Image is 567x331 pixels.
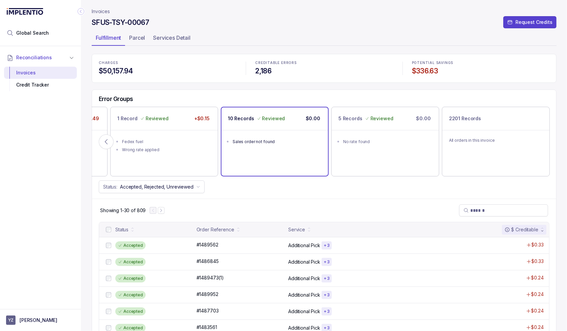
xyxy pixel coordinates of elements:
div: Remaining page entries [100,207,146,214]
p: + 3 [324,309,330,314]
input: checkbox-checkbox [106,227,111,232]
p: Additional Pick [288,242,320,249]
input: checkbox-checkbox [106,243,111,248]
p: $0.33 [532,258,544,265]
h4: $336.63 [412,66,549,76]
a: Invoices [92,8,110,15]
p: Fulfillment [96,34,121,42]
p: $0.33 [532,241,544,248]
p: #1489952 [197,291,218,298]
div: Accepted [115,274,146,283]
p: $0.24 [531,324,544,331]
p: Additional Pick [288,308,320,315]
p: Parcel [129,34,145,42]
p: CREDITABLE ERRORS [255,61,393,65]
p: Request Credits [515,19,553,26]
div: Credit Tracker [9,79,71,91]
input: checkbox-checkbox [106,309,111,314]
p: 5 Records [338,115,362,122]
li: Tab Fulfillment [92,32,125,46]
p: 1 Record [117,115,138,122]
p: + 3 [324,325,330,331]
p: +$0.15 [193,114,211,123]
div: Order Reference [197,226,234,233]
button: Request Credits [503,16,557,28]
div: Accepted [115,291,146,299]
span: Global Search [16,30,49,36]
p: Reviewed [146,115,169,122]
div: Sales order not found [233,138,321,145]
span: Reconciliations [16,54,52,61]
div: Collapse Icon [77,7,85,15]
div: Wrong rate applied [122,146,210,153]
div: Service [288,226,305,233]
div: $ Creditable [505,226,538,233]
p: Services Detail [153,34,190,42]
p: 10 Records [228,115,254,122]
p: All orders in this invoice [449,137,543,144]
input: checkbox-checkbox [106,259,111,265]
p: Reviewed [262,115,285,122]
div: Accepted [115,241,146,250]
div: Accepted [115,307,146,316]
p: $0.00 [304,114,322,123]
p: Reviewed [370,115,393,122]
p: CHARGES [99,61,236,65]
nav: breadcrumb [92,8,110,15]
button: Status:Accepted, Rejected, Unreviewed [99,180,205,193]
p: [PERSON_NAME] [20,317,57,324]
input: checkbox-checkbox [106,325,111,331]
h4: SFUS-TSY-00067 [92,18,149,27]
p: #1486845 [197,258,219,265]
div: Reconciliations [4,65,77,93]
p: #1483561 [197,324,217,331]
p: #1489562 [197,241,218,248]
div: No rate found [343,138,431,145]
h4: 2,186 [255,66,393,76]
div: Accepted [115,258,146,266]
div: Invoices [9,67,71,79]
p: #1487703 [197,307,219,314]
p: Accepted, Rejected, Unreviewed [120,184,193,190]
h4: $50,157.94 [99,66,236,76]
p: $0.24 [531,307,544,314]
p: $0.24 [531,291,544,298]
p: Status: [103,184,117,190]
p: Showing 1-30 of 809 [100,207,146,214]
p: + 3 [324,243,330,248]
button: Next Page [158,207,165,214]
li: Tab Parcel [125,32,149,46]
button: User initials[PERSON_NAME] [6,316,75,325]
p: $0.00 [415,114,432,123]
p: $0.24 [531,274,544,281]
p: POTENTIAL SAVINGS [412,61,549,65]
li: Tab Services Detail [149,32,195,46]
p: + 3 [324,292,330,298]
div: Fedex fuel [122,138,210,145]
input: checkbox-checkbox [106,276,111,281]
p: + 3 [324,259,330,265]
h5: Error Groups [99,95,133,103]
ul: Tab Group [92,32,557,46]
input: checkbox-checkbox [106,292,111,298]
button: Reconciliations [4,50,77,65]
div: Status [115,226,128,233]
p: Additional Pick [288,292,320,298]
p: 2201 Records [449,115,481,122]
p: + 3 [324,276,330,281]
span: User initials [6,316,16,325]
p: #1489473(1) [197,274,224,281]
p: Additional Pick [288,275,320,282]
p: Additional Pick [288,259,320,265]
